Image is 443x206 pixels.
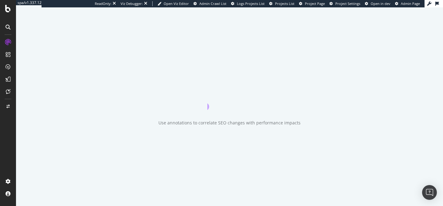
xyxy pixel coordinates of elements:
span: Logs Projects List [237,1,265,6]
a: Admin Page [395,1,420,6]
span: Open in dev [371,1,390,6]
span: Projects List [275,1,294,6]
a: Open in dev [365,1,390,6]
a: Project Page [299,1,325,6]
a: Projects List [269,1,294,6]
div: Viz Debugger: [121,1,143,6]
a: Project Settings [329,1,360,6]
span: Admin Page [401,1,420,6]
a: Open Viz Editor [158,1,189,6]
div: Use annotations to correlate SEO changes with performance impacts [158,120,301,126]
span: Project Settings [335,1,360,6]
span: Open Viz Editor [164,1,189,6]
span: Admin Crawl List [199,1,226,6]
div: Open Intercom Messenger [422,185,437,200]
a: Admin Crawl List [194,1,226,6]
a: Logs Projects List [231,1,265,6]
span: Project Page [305,1,325,6]
div: animation [207,88,252,110]
div: ReadOnly: [95,1,111,6]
